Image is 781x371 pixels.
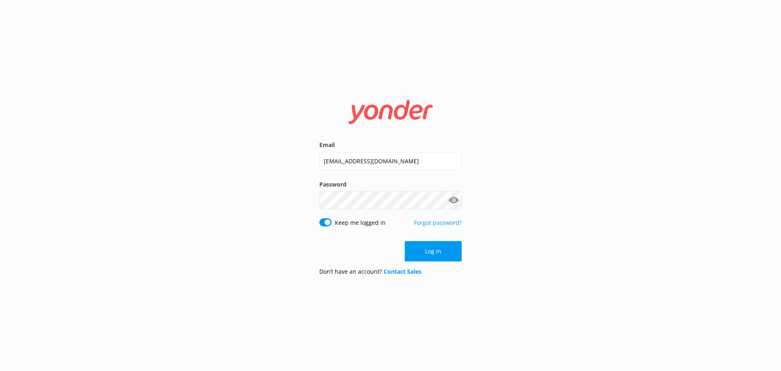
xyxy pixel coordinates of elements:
label: Password [319,180,462,189]
button: Log in [405,241,462,261]
label: Email [319,140,462,149]
input: user@emailaddress.com [319,152,462,170]
button: Show password [445,192,462,209]
a: Contact Sales [384,268,421,275]
p: Don’t have an account? [319,267,421,276]
label: Keep me logged in [335,218,386,227]
a: Forgot password? [414,219,462,226]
